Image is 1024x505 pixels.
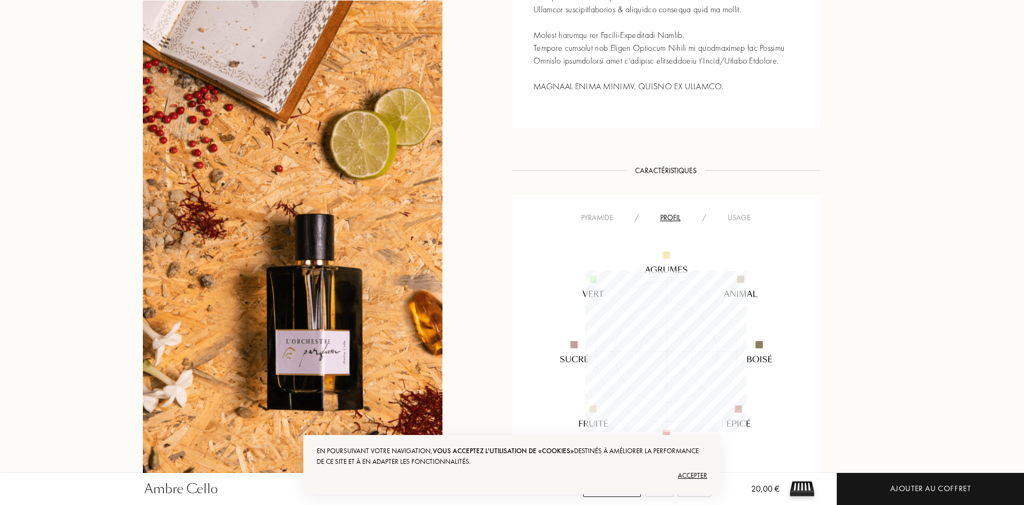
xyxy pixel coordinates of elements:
div: / [691,212,717,223]
div: Accepter [317,467,707,484]
div: Profil [649,212,691,223]
div: / [624,212,649,223]
img: sample box sommelier du parfum [786,473,818,505]
div: Ajouter au coffret [890,483,971,495]
div: Ambre Cello [144,479,218,499]
div: En poursuivant votre navigation, destinés à améliorer la performance de ce site et à en adapter l... [317,446,707,467]
div: Usage [717,212,761,223]
img: radar_desktop_fr.svg [537,223,795,480]
span: vous acceptez l'utilisation de «cookies» [433,446,574,455]
div: 20,00 € [734,483,780,505]
div: Pyramide [570,212,624,223]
